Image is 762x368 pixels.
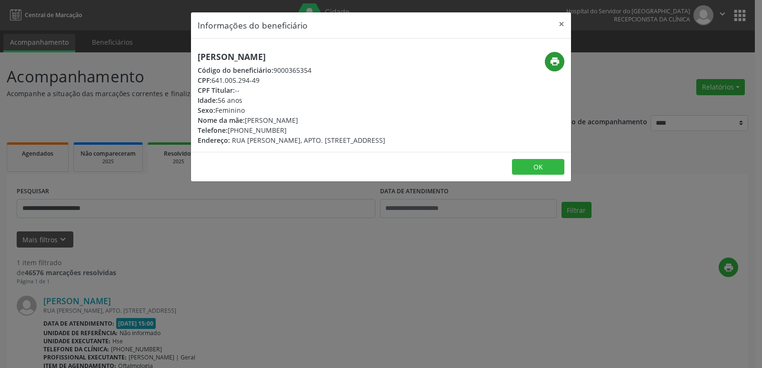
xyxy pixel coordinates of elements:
h5: [PERSON_NAME] [198,52,385,62]
i: print [550,56,560,67]
div: [PHONE_NUMBER] [198,125,385,135]
div: [PERSON_NAME] [198,115,385,125]
span: RUA [PERSON_NAME], APTO. [STREET_ADDRESS] [232,136,385,145]
span: Código do beneficiário: [198,66,273,75]
button: print [545,52,564,71]
span: CPF Titular: [198,86,235,95]
div: Feminino [198,105,385,115]
div: -- [198,85,385,95]
span: Telefone: [198,126,228,135]
span: CPF: [198,76,211,85]
span: Nome da mãe: [198,116,245,125]
div: 9000365354 [198,65,385,75]
h5: Informações do beneficiário [198,19,308,31]
span: Sexo: [198,106,215,115]
div: 641.005.294-49 [198,75,385,85]
span: Idade: [198,96,218,105]
button: OK [512,159,564,175]
span: Endereço: [198,136,230,145]
button: Close [552,12,571,36]
div: 56 anos [198,95,385,105]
